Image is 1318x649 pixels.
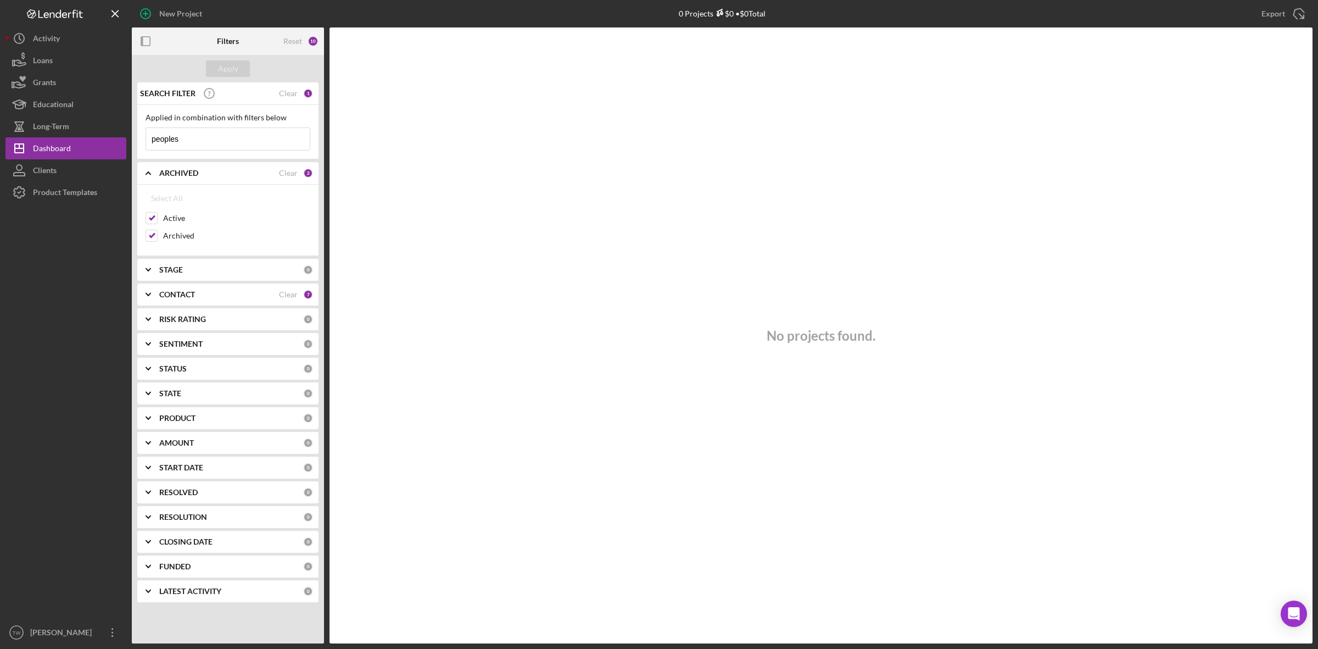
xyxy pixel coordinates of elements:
[159,169,198,177] b: ARCHIVED
[159,562,191,571] b: FUNDED
[303,487,313,497] div: 0
[767,328,875,343] h3: No projects found.
[303,314,313,324] div: 0
[206,60,250,77] button: Apply
[1250,3,1313,25] button: Export
[308,36,319,47] div: 10
[303,413,313,423] div: 0
[132,3,213,25] button: New Project
[5,27,126,49] button: Activity
[303,168,313,178] div: 2
[163,230,310,241] label: Archived
[303,537,313,547] div: 0
[1281,601,1307,627] div: Open Intercom Messenger
[217,37,239,46] b: Filters
[303,88,313,98] div: 1
[33,71,56,96] div: Grants
[1261,3,1285,25] div: Export
[159,513,207,522] b: RESOLUTION
[5,137,126,159] button: Dashboard
[146,187,188,209] button: Select All
[5,115,126,137] button: Long-Term
[679,9,766,18] div: 0 Projects • $0 Total
[5,49,126,71] button: Loans
[283,37,302,46] div: Reset
[713,9,734,18] div: $0
[13,630,21,636] text: TW
[159,3,202,25] div: New Project
[5,622,126,644] button: TW[PERSON_NAME]
[303,562,313,572] div: 0
[303,364,313,374] div: 0
[5,159,126,181] button: Clients
[303,438,313,448] div: 0
[159,265,183,274] b: STAGE
[303,290,313,299] div: 7
[159,290,195,299] b: CONTACT
[279,89,298,98] div: Clear
[5,71,126,93] button: Grants
[33,137,71,162] div: Dashboard
[159,463,203,472] b: START DATE
[159,414,196,423] b: PRODUCT
[159,537,213,546] b: CLOSING DATE
[279,169,298,177] div: Clear
[33,159,57,184] div: Clients
[159,488,198,497] b: RESOLVED
[303,265,313,275] div: 0
[159,587,221,596] b: LATEST ACTIVITY
[159,439,194,447] b: AMOUNT
[159,364,187,373] b: STATUS
[33,181,97,206] div: Product Templates
[159,389,181,398] b: STATE
[27,622,99,646] div: [PERSON_NAME]
[33,115,69,140] div: Long-Term
[303,586,313,596] div: 0
[163,213,310,224] label: Active
[33,93,74,118] div: Educational
[218,60,238,77] div: Apply
[5,181,126,203] button: Product Templates
[33,27,60,52] div: Activity
[5,93,126,115] button: Educational
[159,340,203,348] b: SENTIMENT
[279,290,298,299] div: Clear
[140,89,196,98] b: SEARCH FILTER
[151,187,183,209] div: Select All
[303,512,313,522] div: 0
[303,339,313,349] div: 0
[303,389,313,398] div: 0
[33,49,53,74] div: Loans
[159,315,206,324] b: RISK RATING
[303,463,313,473] div: 0
[146,113,310,122] div: Applied in combination with filters below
